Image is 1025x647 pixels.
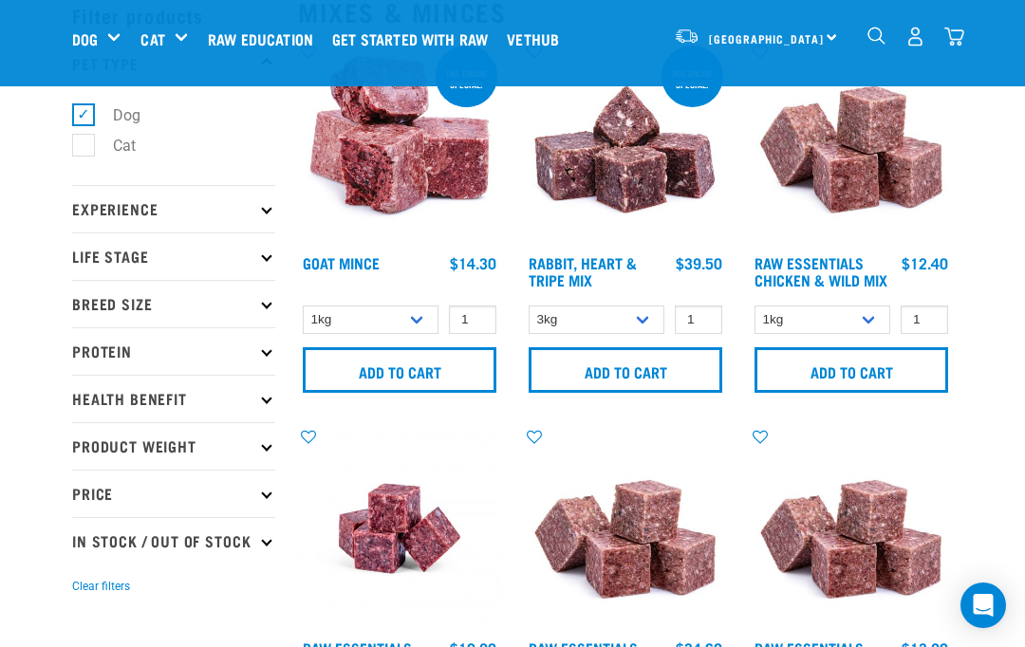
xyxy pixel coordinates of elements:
[303,347,496,393] input: Add to cart
[298,427,501,630] img: Chicken Venison mix 1655
[674,28,699,45] img: van-moving.png
[450,254,496,271] div: $14.30
[901,305,948,335] input: 1
[675,305,722,335] input: 1
[449,305,496,335] input: 1
[72,280,275,327] p: Breed Size
[303,258,380,267] a: Goat Mince
[72,470,275,517] p: Price
[83,103,148,127] label: Dog
[524,427,727,630] img: ?1041 RE Lamb Mix 01
[72,185,275,232] p: Experience
[529,347,722,393] input: Add to cart
[709,35,824,42] span: [GEOGRAPHIC_DATA]
[72,578,130,595] button: Clear filters
[72,232,275,280] p: Life Stage
[902,254,948,271] div: $12.40
[72,422,275,470] p: Product Weight
[203,1,327,77] a: Raw Education
[867,27,885,45] img: home-icon-1@2x.png
[750,427,953,630] img: ?1041 RE Lamb Mix 01
[327,1,502,77] a: Get started with Raw
[83,134,143,157] label: Cat
[524,42,727,245] img: 1175 Rabbit Heart Tripe Mix 01
[298,42,501,245] img: 1077 Wild Goat Mince 01
[905,27,925,46] img: user.png
[676,254,722,271] div: $39.50
[72,28,98,50] a: Dog
[72,517,275,564] p: In Stock / Out Of Stock
[72,375,275,422] p: Health Benefit
[529,258,637,284] a: Rabbit, Heart & Tripe Mix
[72,327,275,375] p: Protein
[755,258,887,284] a: Raw Essentials Chicken & Wild Mix
[140,28,164,50] a: Cat
[502,1,573,77] a: Vethub
[960,582,1006,628] div: Open Intercom Messenger
[755,347,948,393] input: Add to cart
[944,27,964,46] img: home-icon@2x.png
[750,42,953,245] img: Pile Of Cubed Chicken Wild Meat Mix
